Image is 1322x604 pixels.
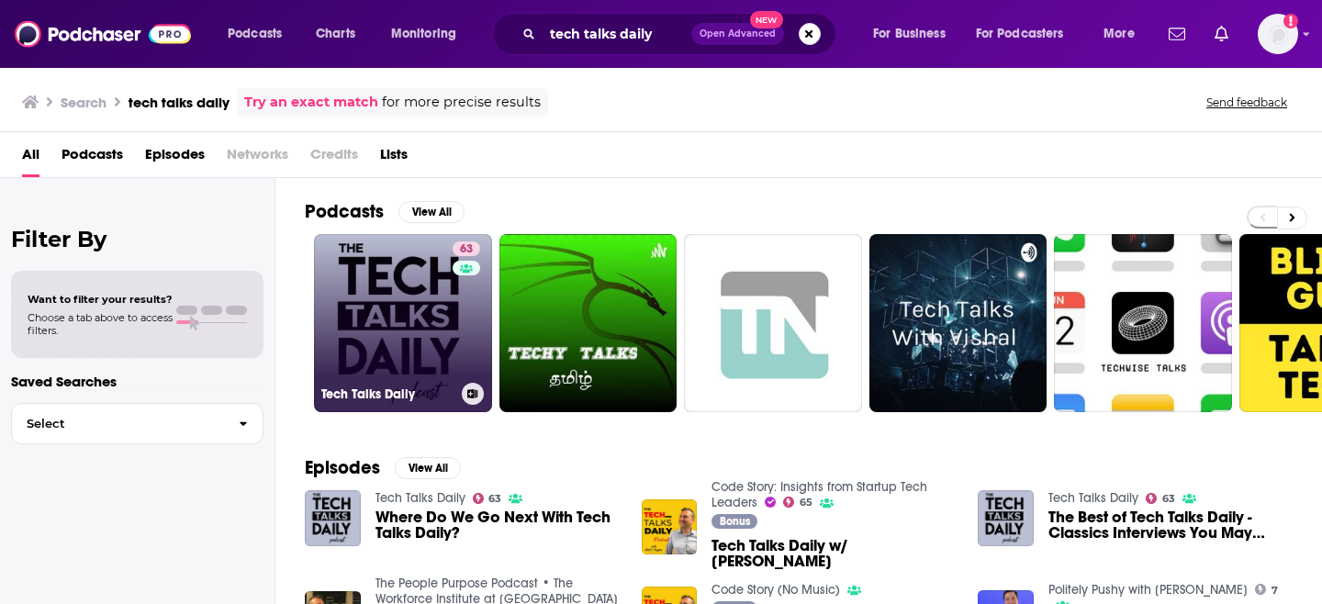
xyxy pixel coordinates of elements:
span: Select [12,418,224,430]
img: Podchaser - Follow, Share and Rate Podcasts [15,17,191,51]
a: The Best of Tech Talks Daily - Classics Interviews You May Have Missed [1048,509,1293,541]
a: Code Story (No Music) [711,582,840,598]
a: 65 [783,497,812,508]
button: View All [398,201,465,223]
button: open menu [860,19,969,49]
a: Tech Talks Daily [375,490,465,506]
a: 7 [1255,584,1278,595]
a: Try an exact match [244,92,378,113]
span: 63 [488,495,501,503]
a: Podcasts [62,140,123,177]
h2: Podcasts [305,200,384,223]
a: Tech Talks Daily w/ Noah Labhart [711,538,956,569]
span: 7 [1272,587,1278,595]
a: All [22,140,39,177]
a: Lists [380,140,408,177]
span: Bonus [720,516,750,527]
input: Search podcasts, credits, & more... [543,19,691,49]
span: Podcasts [228,21,282,47]
h3: tech talks daily [129,94,230,111]
span: Charts [316,21,355,47]
span: Networks [227,140,288,177]
a: 63Tech Talks Daily [314,234,492,412]
span: New [750,11,783,28]
span: Want to filter your results? [28,293,173,306]
button: View All [395,457,461,479]
img: Tech Talks Daily w/ Noah Labhart [642,499,698,555]
span: Monitoring [391,21,456,47]
a: PodcastsView All [305,200,465,223]
a: Where Do We Go Next With Tech Talks Daily? [375,509,620,541]
p: Saved Searches [11,373,263,390]
button: open menu [378,19,480,49]
span: 63 [460,240,473,259]
img: Where Do We Go Next With Tech Talks Daily? [305,490,361,546]
span: for more precise results [382,92,541,113]
a: Charts [304,19,366,49]
button: Open AdvancedNew [691,23,784,45]
a: Code Story: Insights from Startup Tech Leaders [711,479,927,510]
h3: Search [61,94,106,111]
button: open menu [215,19,306,49]
span: 65 [800,498,812,507]
button: Select [11,403,263,444]
span: Tech Talks Daily w/ [PERSON_NAME] [711,538,956,569]
a: 63 [453,241,480,256]
span: 63 [1162,495,1175,503]
span: For Business [873,21,946,47]
a: 63 [1146,493,1175,504]
span: Open Advanced [700,29,776,39]
span: Credits [310,140,358,177]
a: Tech Talks Daily [1048,490,1138,506]
img: The Best of Tech Talks Daily - Classics Interviews You May Have Missed [978,490,1034,546]
a: Politely Pushy with Eric Chemi [1048,582,1248,598]
h3: Tech Talks Daily [321,386,454,402]
div: Search podcasts, credits, & more... [510,13,854,55]
h2: Episodes [305,456,380,479]
span: Choose a tab above to access filters. [28,311,173,337]
a: Episodes [145,140,205,177]
h2: Filter By [11,226,263,252]
a: EpisodesView All [305,456,461,479]
a: 63 [473,493,502,504]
